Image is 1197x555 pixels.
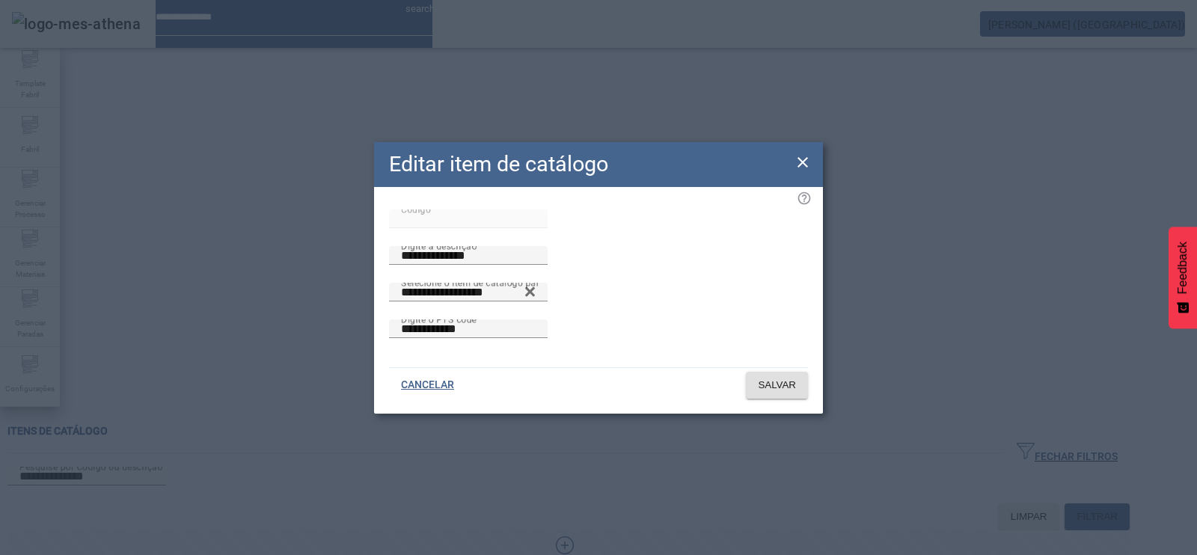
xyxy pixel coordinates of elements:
button: SALVAR [746,372,808,399]
span: Feedback [1176,242,1190,294]
span: SALVAR [758,378,796,393]
span: CANCELAR [401,378,454,393]
mat-label: Digite o PTS code [401,313,477,324]
input: Number [401,283,536,301]
button: CANCELAR [389,372,466,399]
mat-label: Código [401,203,431,214]
button: Feedback - Mostrar pesquisa [1169,227,1197,328]
h2: Editar item de catálogo [389,148,608,180]
mat-label: Selecione o item de catálogo pai [401,277,539,287]
mat-label: Digite a descrição [401,240,477,251]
